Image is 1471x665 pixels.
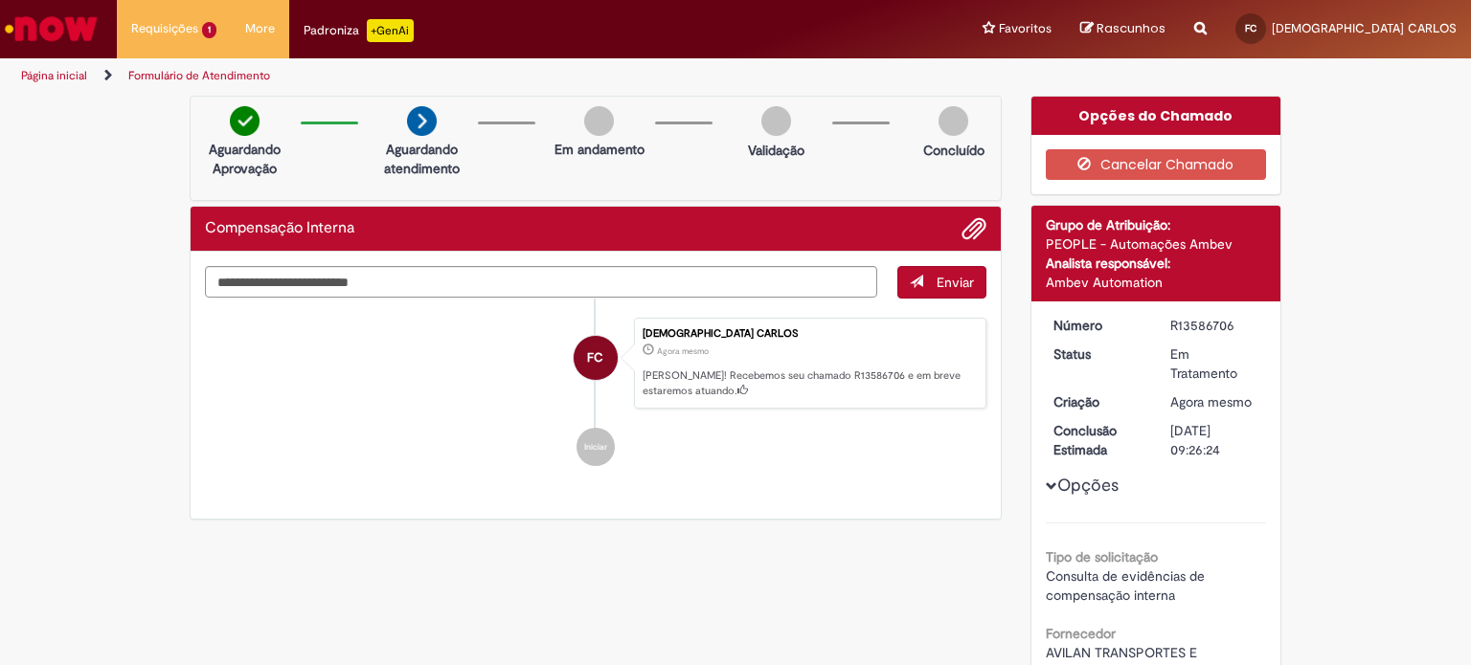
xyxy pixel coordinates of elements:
time: 01/10/2025 15:26:21 [1170,393,1252,410]
div: Ambev Automation [1046,273,1267,292]
img: arrow-next.png [407,106,437,136]
textarea: Digite sua mensagem aqui... [205,266,877,299]
p: +GenAi [367,19,414,42]
span: [DEMOGRAPHIC_DATA] CARLOS [1272,20,1457,36]
p: Validação [748,141,804,160]
h2: Compensação Interna Histórico de tíquete [205,220,354,237]
span: 1 [202,22,216,38]
button: Cancelar Chamado [1046,149,1267,180]
div: R13586706 [1170,316,1259,335]
p: Aguardando Aprovação [198,140,291,178]
a: Rascunhos [1080,20,1165,38]
div: Padroniza [304,19,414,42]
p: Concluído [923,141,984,160]
ul: Trilhas de página [14,58,966,94]
img: img-circle-grey.png [584,106,614,136]
img: img-circle-grey.png [761,106,791,136]
li: FRANCIANE CARLOS [205,318,986,410]
a: Formulário de Atendimento [128,68,270,83]
img: check-circle-green.png [230,106,260,136]
img: img-circle-grey.png [939,106,968,136]
dt: Número [1039,316,1157,335]
span: FC [1245,22,1256,34]
button: Enviar [897,266,986,299]
div: Em Tratamento [1170,344,1259,383]
b: Tipo de solicitação [1046,548,1158,565]
b: Fornecedor [1046,625,1116,642]
dt: Criação [1039,392,1157,411]
span: Requisições [131,19,198,38]
span: Agora mesmo [657,345,709,357]
span: FC [587,335,603,381]
button: Adicionar anexos [962,216,986,241]
div: [DEMOGRAPHIC_DATA] CARLOS [643,328,976,340]
div: Opções do Chamado [1031,97,1281,135]
div: 01/10/2025 15:26:21 [1170,392,1259,411]
time: 01/10/2025 15:26:21 [657,345,709,357]
ul: Histórico de tíquete [205,299,986,486]
div: FRANCIANE CARLOS [574,336,618,380]
img: ServiceNow [2,10,101,48]
p: Em andamento [554,140,645,159]
div: [DATE] 09:26:24 [1170,421,1259,459]
span: Enviar [937,274,974,291]
a: Página inicial [21,68,87,83]
p: [PERSON_NAME]! Recebemos seu chamado R13586706 e em breve estaremos atuando. [643,368,976,398]
span: Consulta de evidências de compensação interna [1046,567,1209,604]
div: Analista responsável: [1046,254,1267,273]
span: Favoritos [999,19,1052,38]
dt: Conclusão Estimada [1039,421,1157,459]
dt: Status [1039,344,1157,364]
div: PEOPLE - Automações Ambev [1046,234,1267,254]
span: Agora mesmo [1170,393,1252,410]
div: Grupo de Atribuição: [1046,215,1267,234]
span: Rascunhos [1097,19,1165,37]
p: Aguardando atendimento [375,140,468,178]
span: More [245,19,275,38]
